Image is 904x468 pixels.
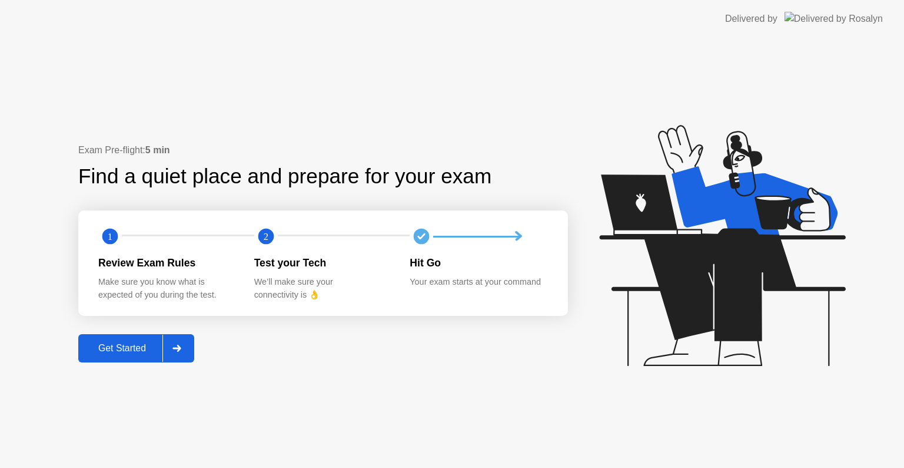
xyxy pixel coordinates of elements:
[254,276,391,301] div: We’ll make sure your connectivity is 👌
[264,231,268,242] text: 2
[78,143,568,157] div: Exam Pre-flight:
[785,12,883,25] img: Delivered by Rosalyn
[98,255,235,271] div: Review Exam Rules
[108,231,112,242] text: 1
[98,276,235,301] div: Make sure you know what is expected of you during the test.
[725,12,777,26] div: Delivered by
[410,255,547,271] div: Hit Go
[78,334,194,362] button: Get Started
[78,161,493,192] div: Find a quiet place and prepare for your exam
[82,343,162,354] div: Get Started
[410,276,547,289] div: Your exam starts at your command
[254,255,391,271] div: Test your Tech
[145,145,170,155] b: 5 min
